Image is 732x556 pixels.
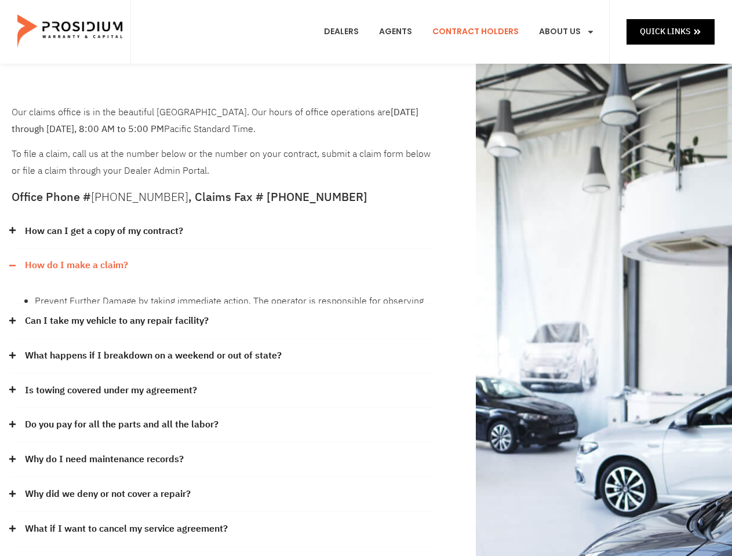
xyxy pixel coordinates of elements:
a: What if I want to cancel my service agreement? [25,521,228,537]
div: How do I make a claim? [12,283,432,304]
div: Can I take my vehicle to any repair facility? [12,304,432,339]
div: Is towing covered under my agreement? [12,374,432,408]
a: About Us [530,10,603,53]
div: Do you pay for all the parts and all the labor? [12,408,432,442]
a: Contract Holders [424,10,527,53]
div: How do I make a claim? [12,248,432,283]
a: [PHONE_NUMBER] [91,188,188,206]
a: How do I make a claim? [25,257,128,274]
a: Agents [370,10,421,53]
a: Can I take my vehicle to any repair facility? [25,313,209,330]
nav: Menu [315,10,603,53]
a: What happens if I breakdown on a weekend or out of state? [25,348,282,364]
a: Why do I need maintenance records? [25,451,184,468]
div: What if I want to cancel my service agreement? [12,512,432,547]
a: Why did we deny or not cover a repair? [25,486,191,503]
div: How can I get a copy of my contract? [12,214,432,249]
a: How can I get a copy of my contract? [25,223,183,240]
div: Why did we deny or not cover a repair? [12,477,432,512]
a: Do you pay for all the parts and all the labor? [25,416,218,433]
div: What happens if I breakdown on a weekend or out of state? [12,339,432,374]
b: [DATE] through [DATE], 8:00 AM to 5:00 PM [12,105,418,136]
div: To file a claim, call us at the number below or the number on your contract, submit a claim form ... [12,104,432,180]
div: Why do I need maintenance records? [12,442,432,477]
a: Dealers [315,10,367,53]
a: Quick Links [627,19,715,44]
span: Quick Links [640,24,690,39]
p: Our claims office is in the beautiful [GEOGRAPHIC_DATA]. Our hours of office operations are Pacif... [12,104,432,138]
li: Prevent Further Damage by taking immediate action. The operator is responsible for observing vehi... [35,293,432,327]
a: Is towing covered under my agreement? [25,382,197,399]
h5: Office Phone # , Claims Fax # [PHONE_NUMBER] [12,191,432,203]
